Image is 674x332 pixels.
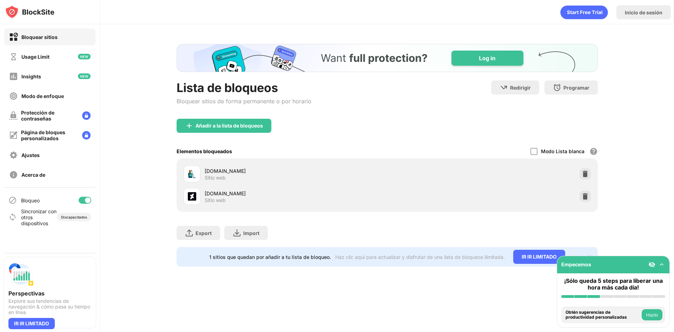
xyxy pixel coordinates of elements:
[78,73,91,79] img: new-icon.svg
[566,310,640,320] div: Obtén sugerencias de productividad personalizadas
[5,5,54,19] img: logo-blocksite.svg
[188,192,196,201] img: favicons
[510,85,531,91] div: Redirigir
[8,213,17,221] img: sync-icon.svg
[560,5,608,19] div: animation
[21,197,40,203] div: Bloqueo
[205,175,226,181] div: Sitio web
[335,254,505,260] div: Haz clic aquí para actualizar y disfrutar de una lista de bloqueos ilimitada.
[648,261,655,268] img: eye-not-visible.svg
[8,290,91,297] div: Perspectivas
[21,110,77,122] div: Protección de contraseñas
[177,98,311,105] div: Bloquear sitios de forma permanente o por horario
[61,215,87,219] div: Discapacitados
[541,148,584,154] div: Modo Lista blanca
[205,197,226,203] div: Sitio web
[21,172,45,178] div: Acerca de
[177,44,598,72] iframe: Banner
[243,230,259,236] div: Import
[9,170,18,179] img: about-off.svg
[21,93,64,99] div: Modo de enfoque
[21,73,41,79] div: Insights
[209,254,331,260] div: 1 sitios que quedan por añadir a tu lista de bloqueo.
[8,262,34,287] img: push-insights.svg
[625,9,662,15] div: Inicio de sesión
[561,261,591,267] div: Empecemos
[9,33,18,41] img: block-on.svg
[21,129,77,141] div: Página de bloques personalizados
[8,298,91,315] div: Explore sus tendencias de navegación & cómo pasa su tiempo en línea
[188,170,196,178] img: favicons
[561,278,665,291] div: ¡Sólo queda 5 steps para liberar una hora más cada día!
[78,54,91,59] img: new-icon.svg
[196,230,212,236] div: Export
[82,131,91,139] img: lock-menu.svg
[21,34,58,40] div: Bloquear sitios
[8,196,17,204] img: blocking-icon.svg
[9,52,18,61] img: time-usage-off.svg
[21,208,57,226] div: Sincronizar con otros dispositivos
[9,111,18,120] img: password-protection-off.svg
[658,261,665,268] img: omni-setup-toggle.svg
[513,250,565,264] div: IR IR LIMITADO
[21,152,40,158] div: Ajustes
[563,85,589,91] div: Programar
[8,318,55,329] div: IR IR LIMITADO
[9,151,18,160] img: settings-off.svg
[177,80,311,95] div: Lista de bloqueos
[642,309,662,320] button: Hazlo
[9,92,18,100] img: focus-off.svg
[205,190,387,197] div: [DOMAIN_NAME]
[587,254,592,260] img: x-button.svg
[9,72,18,81] img: insights-off.svg
[21,54,49,60] div: Usage Limit
[196,123,263,129] div: Añadir a la lista de bloqueos
[177,148,232,154] div: Elementos bloqueados
[9,131,18,139] img: customize-block-page-off.svg
[205,167,387,175] div: [DOMAIN_NAME]
[82,111,91,120] img: lock-menu.svg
